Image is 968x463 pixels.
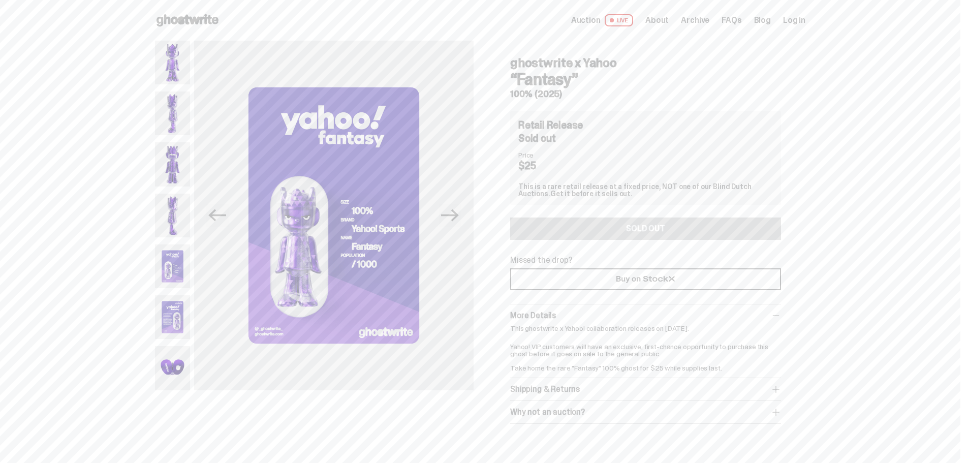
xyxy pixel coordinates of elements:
img: Yahoo-HG---4.png [155,194,190,237]
img: Yahoo-HG---1.png [155,41,190,84]
h5: 100% (2025) [510,89,781,99]
p: This ghostwrite x Yahoo! collaboration releases on [DATE]. [510,325,781,332]
img: Yahoo-HG---6.png [155,295,190,339]
a: Auction LIVE [571,14,633,26]
a: Blog [754,16,771,24]
img: Yahoo-HG---7.png [155,346,190,390]
div: SOLD OUT [626,225,665,233]
button: Previous [206,204,229,227]
span: Get it before it sells out. [550,189,633,198]
button: Next [439,204,461,227]
a: Archive [681,16,709,24]
div: Sold out [518,133,773,143]
dt: Price [518,151,569,159]
img: Yahoo-HG---3.png [155,142,190,186]
img: Yahoo-HG---5.png [194,41,474,390]
a: Log in [783,16,805,24]
p: Missed the drop? [510,256,781,264]
img: Yahoo-HG---5.png [155,244,190,288]
div: Why not an auction? [510,407,781,417]
h4: ghostwrite x Yahoo [510,57,781,69]
span: More Details [510,310,556,321]
h4: Retail Release [518,120,583,130]
span: Auction [571,16,601,24]
img: Yahoo-HG---2.png [155,91,190,135]
a: About [645,16,669,24]
a: FAQs [722,16,741,24]
p: Yahoo! VIP customers will have an exclusive, first-chance opportunity to purchase this ghost befo... [510,336,781,372]
dd: $25 [518,161,569,171]
button: SOLD OUT [510,218,781,240]
div: Shipping & Returns [510,384,781,394]
h3: “Fantasy” [510,71,781,87]
div: This is a rare retail release at a fixed price, NOT one of our Blind Dutch Auctions. [518,183,773,197]
span: LIVE [605,14,634,26]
